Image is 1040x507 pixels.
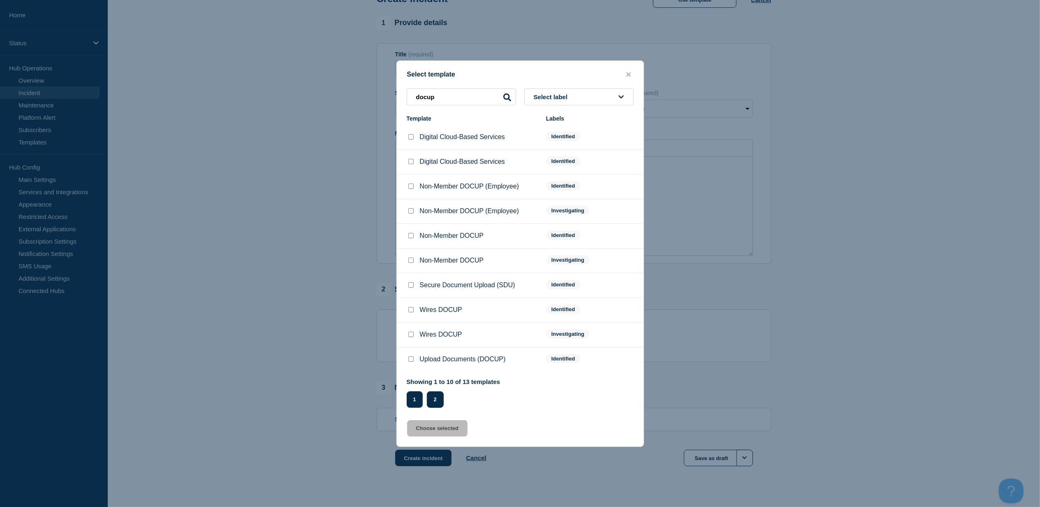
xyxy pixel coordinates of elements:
p: Showing 1 to 10 of 13 templates [407,378,500,385]
p: Digital Cloud-Based Services [420,158,505,165]
span: Select label [534,93,571,100]
span: Identified [546,156,581,166]
input: Non-Member DOCUP checkbox [408,258,414,263]
button: 1 [407,391,423,408]
input: Secure Document Upload (SDU) checkbox [408,282,414,288]
input: Search templates & labels [407,88,516,105]
p: Wires DOCUP [420,331,462,338]
button: Choose selected [407,420,468,437]
span: Investigating [546,255,590,265]
button: close button [624,71,633,79]
span: Identified [546,230,581,240]
p: Non-Member DOCUP [420,257,484,264]
span: Identified [546,132,581,141]
div: Labels [546,115,634,122]
p: Non-Member DOCUP (Employee) [420,183,519,190]
p: Secure Document Upload (SDU) [420,281,515,289]
p: Non-Member DOCUP [420,232,484,240]
input: Digital Cloud-Based Services checkbox [408,159,414,164]
span: Investigating [546,329,590,339]
input: Non-Member DOCUP checkbox [408,233,414,238]
span: Investigating [546,206,590,215]
input: Non-Member DOCUP (Employee) checkbox [408,208,414,214]
button: 2 [427,391,444,408]
button: Select label [524,88,634,105]
div: Select template [397,71,644,79]
input: Upload Documents (DOCUP) checkbox [408,356,414,362]
p: Upload Documents (DOCUP) [420,356,506,363]
p: Digital Cloud-Based Services [420,133,505,141]
input: Wires DOCUP checkbox [408,332,414,337]
p: Non-Member DOCUP (Employee) [420,207,519,215]
p: Wires DOCUP [420,306,462,314]
div: Template [407,115,538,122]
input: Non-Member DOCUP (Employee) checkbox [408,184,414,189]
input: Digital Cloud-Based Services checkbox [408,134,414,140]
span: Identified [546,305,581,314]
input: Wires DOCUP checkbox [408,307,414,312]
span: Identified [546,181,581,191]
span: Identified [546,354,581,363]
span: Identified [546,280,581,289]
